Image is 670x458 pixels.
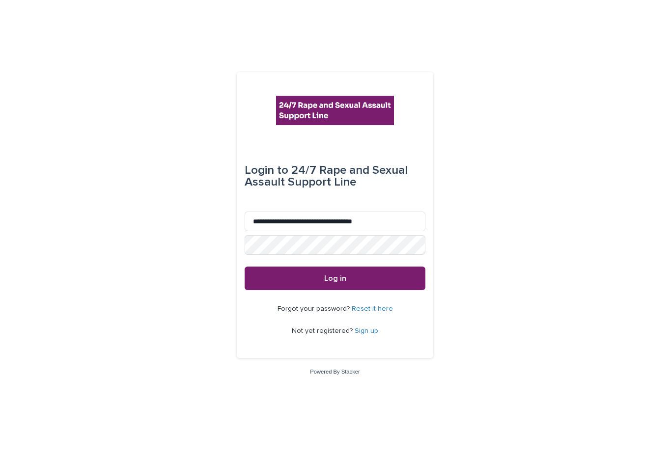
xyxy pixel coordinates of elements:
[276,96,394,125] img: rhQMoQhaT3yELyF149Cw
[355,327,378,334] a: Sign up
[245,157,425,196] div: 24/7 Rape and Sexual Assault Support Line
[310,369,360,375] a: Powered By Stacker
[324,274,346,282] span: Log in
[292,327,355,334] span: Not yet registered?
[352,305,393,312] a: Reset it here
[245,267,425,290] button: Log in
[245,164,288,176] span: Login to
[278,305,352,312] span: Forgot your password?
